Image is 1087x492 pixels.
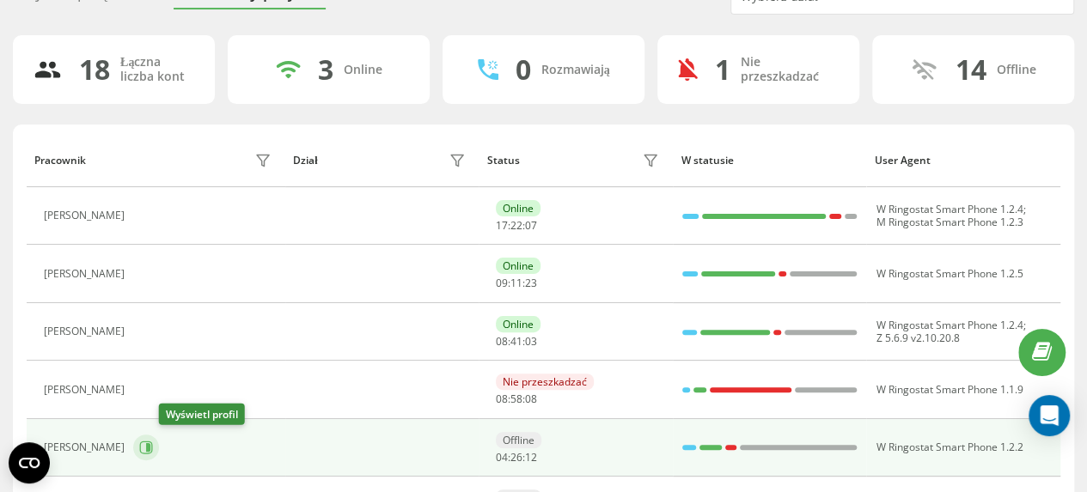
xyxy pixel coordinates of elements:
div: Pracownik [34,155,86,167]
div: Rozmawiają [541,63,610,77]
span: W Ringostat Smart Phone 1.1.9 [876,382,1023,397]
div: Online [344,63,382,77]
div: Online [496,200,540,216]
div: Open Intercom Messenger [1029,395,1070,436]
span: 08 [525,392,537,406]
div: [PERSON_NAME] [44,384,129,396]
div: 3 [318,53,333,86]
div: Nie przeszkadzać [496,374,594,390]
div: : : [496,452,537,464]
div: : : [496,220,537,232]
div: Online [496,258,540,274]
span: 12 [525,450,537,465]
span: Z 5.6.9 v2.10.20.8 [876,331,959,345]
span: 11 [510,276,522,290]
div: Łączna liczba kont [120,55,194,84]
span: 03 [525,334,537,349]
span: 26 [510,450,522,465]
div: Offline [997,63,1036,77]
div: [PERSON_NAME] [44,268,129,280]
div: W statusie [681,155,858,167]
div: Nie przeszkadzać [741,55,839,84]
span: 08 [496,334,508,349]
button: Open CMP widget [9,442,50,483]
span: 23 [525,276,537,290]
div: Online [496,316,540,332]
div: : : [496,277,537,289]
div: 18 [79,53,110,86]
span: 41 [510,334,522,349]
span: 22 [510,218,522,233]
span: 58 [510,392,522,406]
div: [PERSON_NAME] [44,441,129,453]
div: 0 [516,53,531,86]
span: 07 [525,218,537,233]
div: 14 [956,53,986,86]
span: 09 [496,276,508,290]
div: Offline [496,432,541,448]
div: 1 [715,53,730,86]
span: W Ringostat Smart Phone 1.2.2 [876,440,1023,454]
span: 08 [496,392,508,406]
span: 17 [496,218,508,233]
div: [PERSON_NAME] [44,325,129,337]
span: 04 [496,450,508,465]
div: User Agent [875,155,1053,167]
div: : : [496,393,537,405]
div: [PERSON_NAME] [44,210,129,222]
div: : : [496,336,537,348]
div: Wyświetl profil [159,404,245,425]
div: Dział [293,155,317,167]
span: M Ringostat Smart Phone 1.2.3 [876,215,1023,229]
span: W Ringostat Smart Phone 1.2.4 [876,202,1023,216]
span: W Ringostat Smart Phone 1.2.4 [876,318,1023,332]
span: W Ringostat Smart Phone 1.2.5 [876,266,1023,281]
div: Status [487,155,520,167]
